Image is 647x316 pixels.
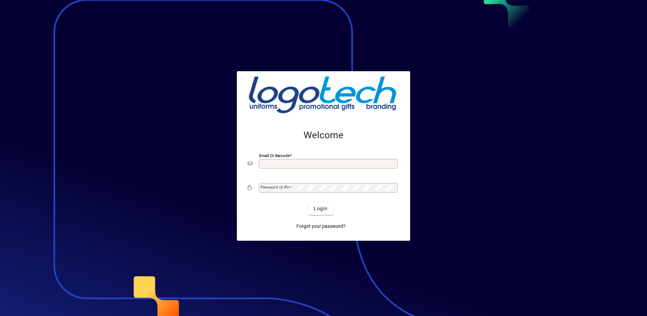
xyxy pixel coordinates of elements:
[261,185,290,190] mat-label: Password or Pin
[294,220,348,233] a: Forgot your password?
[259,153,290,158] mat-label: Email or Barcode
[296,223,345,230] span: Forgot your password?
[248,130,399,141] h2: Welcome
[314,205,328,212] span: Login
[308,203,333,215] button: Login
